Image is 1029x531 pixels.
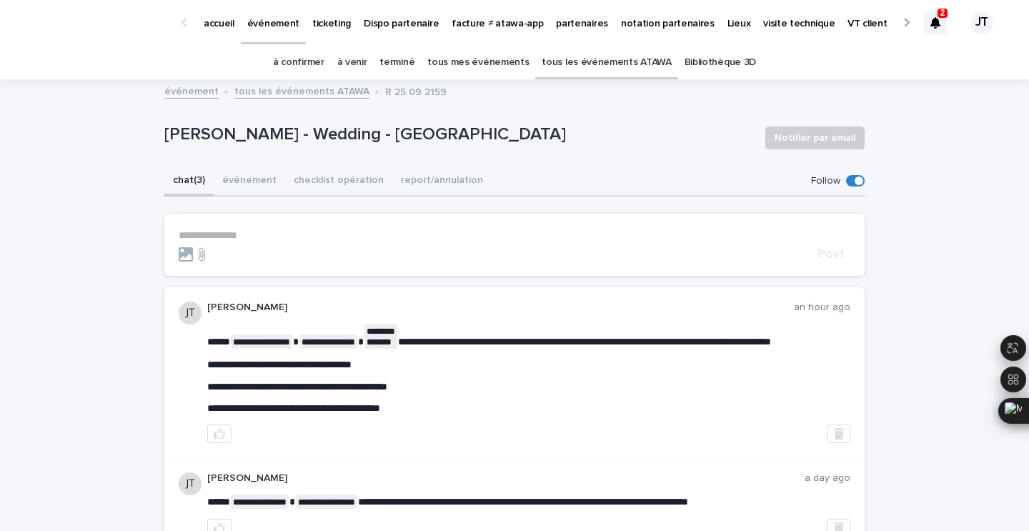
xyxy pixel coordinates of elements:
div: To enrich screen reader interactions, please activate Accessibility in Grammarly extension settings [179,229,850,242]
button: événement [214,167,285,197]
button: like this post [207,425,232,443]
button: checklist opération [285,167,392,197]
p: [PERSON_NAME] [207,472,805,485]
div: 2 [924,11,947,34]
button: Delete post [827,425,850,443]
a: à confirmer [273,46,324,79]
a: tous les événements ATAWA [542,46,671,79]
a: tous mes événements [427,46,529,79]
div: JT [970,11,993,34]
p: 2 [940,8,945,18]
img: Ls34BcGeRexTGTNfXpUC [29,9,167,37]
button: report/annulation [392,167,492,197]
span: Post [817,248,845,261]
p: [PERSON_NAME] [207,302,794,314]
button: Post [812,248,850,261]
span: Notifier par email [775,131,855,145]
a: terminé [379,46,414,79]
a: événement [164,82,219,99]
a: tous les événements ATAWA [234,82,369,99]
p: [PERSON_NAME] - Wedding - [GEOGRAPHIC_DATA] [164,124,754,145]
p: R 25 09 2159 [385,83,447,99]
a: à venir [337,46,367,79]
a: Bibliothèque 3D [685,46,756,79]
button: chat (3) [164,167,214,197]
p: Follow [811,175,840,187]
p: an hour ago [794,302,850,314]
button: Notifier par email [765,126,865,149]
p: a day ago [805,472,850,485]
